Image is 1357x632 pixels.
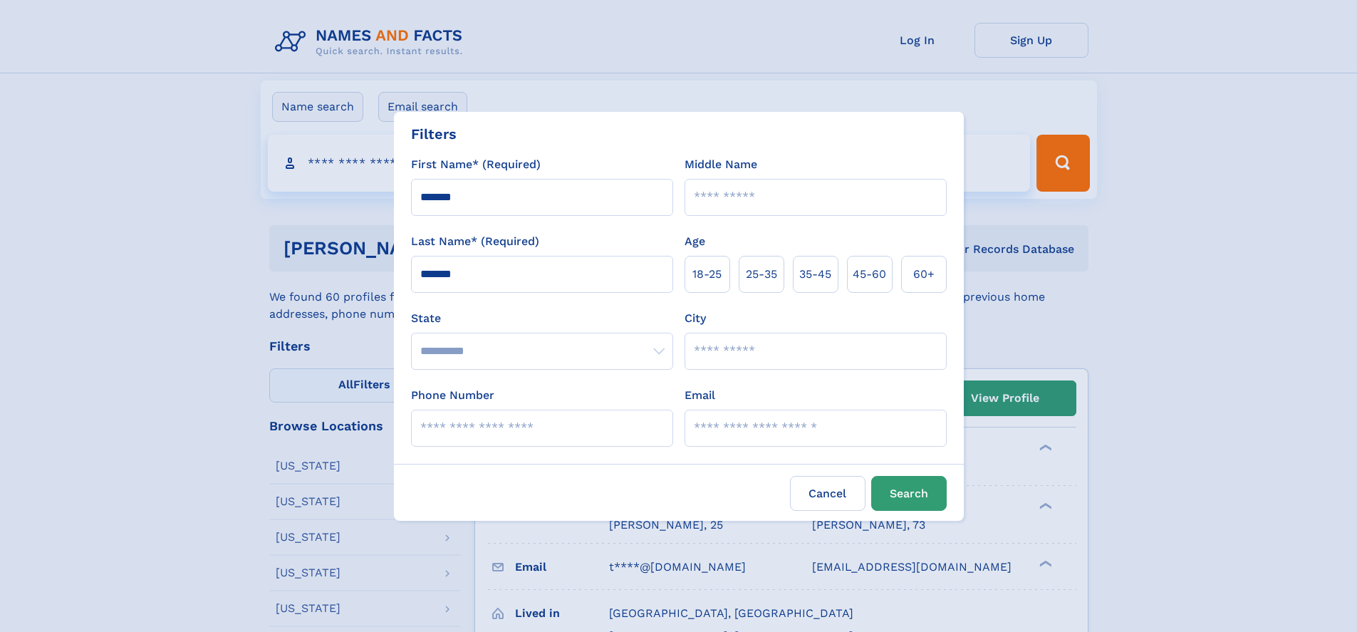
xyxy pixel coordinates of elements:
[411,387,494,404] label: Phone Number
[871,476,947,511] button: Search
[790,476,865,511] label: Cancel
[685,310,706,327] label: City
[692,266,722,283] span: 18‑25
[411,310,673,327] label: State
[746,266,777,283] span: 25‑35
[411,123,457,145] div: Filters
[685,233,705,250] label: Age
[685,156,757,173] label: Middle Name
[913,266,935,283] span: 60+
[411,156,541,173] label: First Name* (Required)
[799,266,831,283] span: 35‑45
[685,387,715,404] label: Email
[411,233,539,250] label: Last Name* (Required)
[853,266,886,283] span: 45‑60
